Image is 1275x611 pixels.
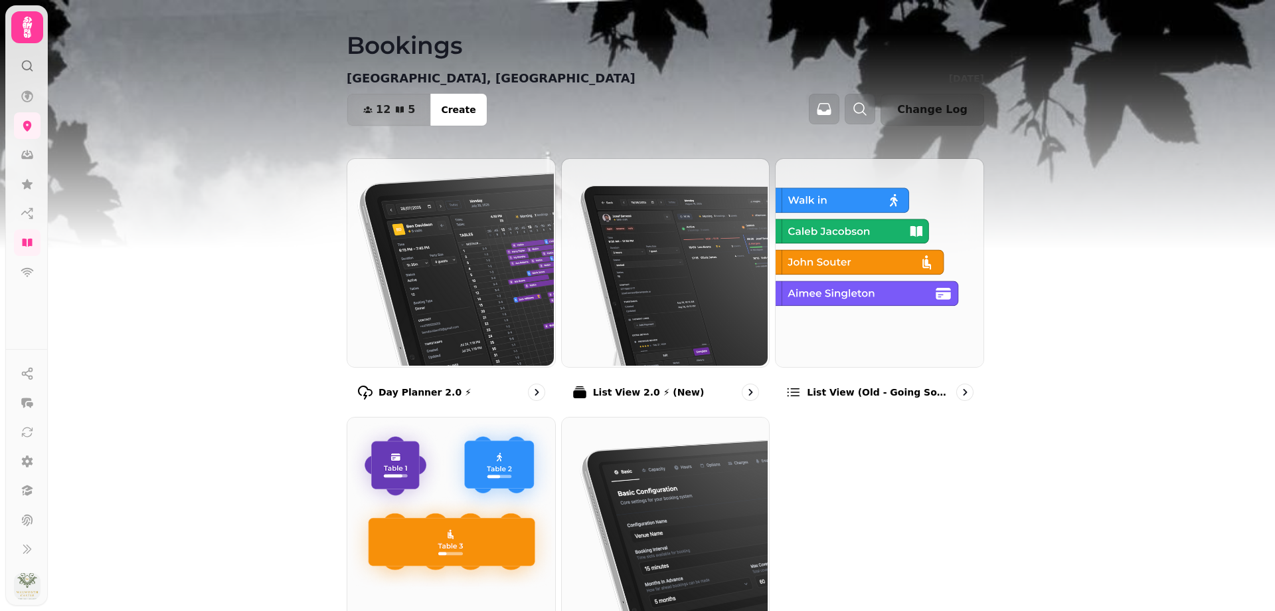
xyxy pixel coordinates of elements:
button: User avatar [11,573,43,600]
svg: go to [958,386,972,399]
span: Change Log [897,104,968,115]
p: List View 2.0 ⚡ (New) [593,386,705,399]
a: List View 2.0 ⚡ (New)List View 2.0 ⚡ (New) [561,158,770,412]
svg: go to [744,386,757,399]
button: Create [430,94,486,126]
span: Create [441,105,475,114]
p: List view (Old - going soon) [807,386,951,399]
a: Day Planner 2.0 ⚡Day Planner 2.0 ⚡ [347,158,556,412]
img: List view (Old - going soon) [774,158,982,366]
img: Day Planner 2.0 ⚡ [346,158,554,366]
svg: go to [530,386,543,399]
p: [GEOGRAPHIC_DATA], [GEOGRAPHIC_DATA] [347,69,636,88]
span: 12 [376,104,390,115]
span: 5 [408,104,415,115]
p: Day Planner 2.0 ⚡ [379,386,471,399]
p: [DATE] [949,72,984,85]
button: 125 [347,94,431,126]
a: List view (Old - going soon)List view (Old - going soon) [775,158,984,412]
img: User avatar [14,573,41,600]
button: Change Log [881,94,984,126]
img: List View 2.0 ⚡ (New) [560,158,768,366]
